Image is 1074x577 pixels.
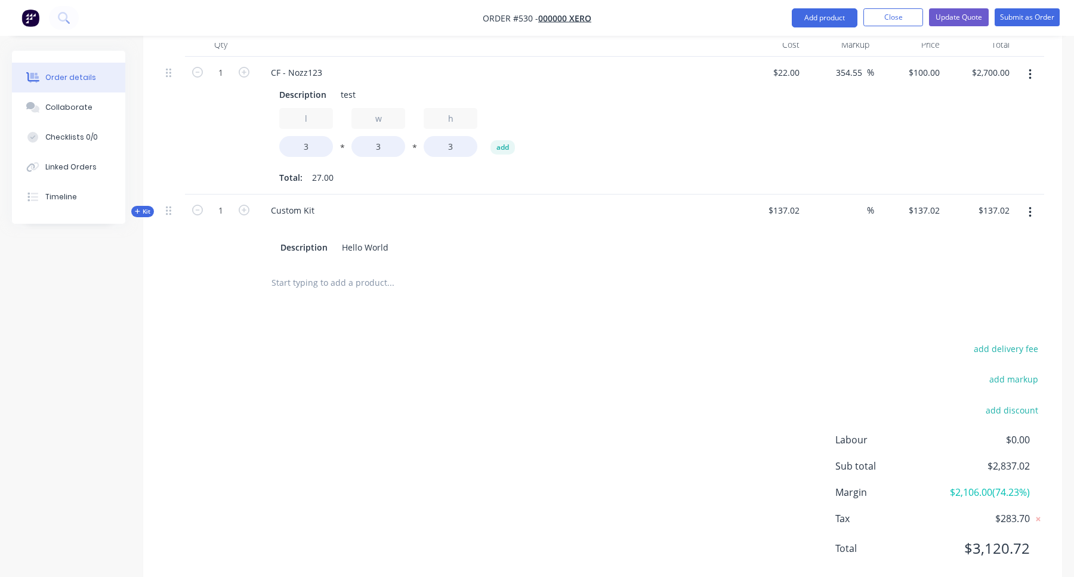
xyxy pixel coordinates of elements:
[945,33,1015,57] div: Total
[45,132,98,143] div: Checklists 0/0
[351,108,405,129] input: Label
[983,371,1044,387] button: add markup
[967,341,1044,357] button: add delivery fee
[135,207,150,216] span: Kit
[12,152,125,182] button: Linked Orders
[424,108,477,129] input: Label
[261,64,332,81] div: CF - Nozz123
[337,239,393,256] div: Hello World
[12,122,125,152] button: Checklists 0/0
[276,239,332,256] div: Description
[279,108,333,129] input: Label
[271,271,510,295] input: Start typing to add a product...
[483,13,538,24] span: Order #530 -
[942,511,1030,526] span: $283.70
[979,402,1044,418] button: add discount
[835,459,942,473] span: Sub total
[942,459,1030,473] span: $2,837.02
[995,8,1060,26] button: Submit as Order
[424,136,477,157] input: Value
[792,8,857,27] button: Add product
[874,33,945,57] div: Price
[45,72,96,83] div: Order details
[274,86,331,103] div: Description
[279,171,303,184] span: Total:
[351,136,405,157] input: Value
[804,33,875,57] div: Markup
[942,485,1030,499] span: $2,106.00 ( 74.23 %)
[12,63,125,92] button: Order details
[312,171,334,184] span: 27.00
[185,33,257,57] div: Qty
[12,92,125,122] button: Collaborate
[261,202,324,219] div: Custom Kit
[21,9,39,27] img: Factory
[45,192,77,202] div: Timeline
[863,8,923,26] button: Close
[835,541,942,556] span: Total
[12,182,125,212] button: Timeline
[739,204,800,217] span: $137.02
[835,511,942,526] span: Tax
[835,433,942,447] span: Labour
[45,162,97,172] div: Linked Orders
[867,66,874,79] span: %
[336,86,360,103] div: test
[867,203,874,217] span: %
[942,433,1030,447] span: $0.00
[279,136,333,157] input: Value
[45,102,92,113] div: Collaborate
[490,140,515,155] button: add
[835,485,942,499] span: Margin
[734,33,804,57] div: Cost
[538,13,591,24] a: 000000 Xero
[929,8,989,26] button: Update Quote
[131,206,154,217] div: Kit
[942,538,1030,559] span: $3,120.72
